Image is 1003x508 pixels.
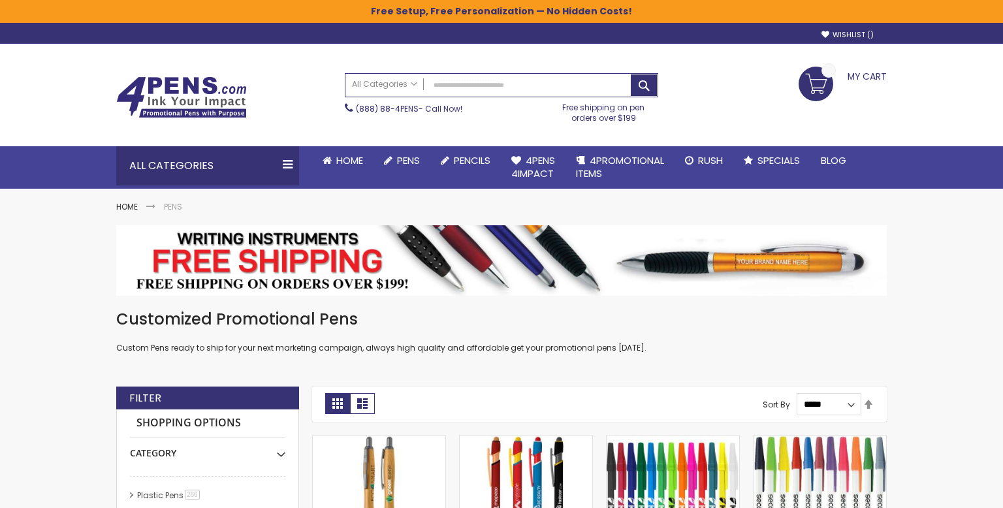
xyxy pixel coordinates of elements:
[733,146,810,175] a: Specials
[511,153,555,180] span: 4Pens 4impact
[116,201,138,212] a: Home
[134,490,204,501] a: Plastic Pens286
[185,490,200,500] span: 286
[345,74,424,95] a: All Categories
[698,153,723,167] span: Rush
[501,146,565,189] a: 4Pens4impact
[116,309,887,354] div: Custom Pens ready to ship for your next marketing campaign, always high quality and affordable ge...
[130,409,285,437] strong: Shopping Options
[116,225,887,296] img: Pens
[565,146,675,189] a: 4PROMOTIONALITEMS
[821,153,846,167] span: Blog
[757,153,800,167] span: Specials
[312,146,374,175] a: Home
[325,393,350,414] strong: Grid
[754,435,886,446] a: Belfast Value Stick Pen
[549,97,659,123] div: Free shipping on pen orders over $199
[116,146,299,185] div: All Categories
[352,79,417,89] span: All Categories
[454,153,490,167] span: Pencils
[356,103,462,114] span: - Call Now!
[336,153,363,167] span: Home
[810,146,857,175] a: Blog
[430,146,501,175] a: Pencils
[313,435,445,446] a: Bamboo Sophisticate Pen - ColorJet Imprint
[356,103,419,114] a: (888) 88-4PENS
[130,437,285,460] div: Category
[116,309,887,330] h1: Customized Promotional Pens
[821,30,874,40] a: Wishlist
[763,398,790,409] label: Sort By
[607,435,739,446] a: Belfast B Value Stick Pen
[675,146,733,175] a: Rush
[129,391,161,405] strong: Filter
[460,435,592,446] a: Superhero Ellipse Softy Pen with Stylus - Laser Engraved
[397,153,420,167] span: Pens
[374,146,430,175] a: Pens
[164,201,182,212] strong: Pens
[116,76,247,118] img: 4Pens Custom Pens and Promotional Products
[576,153,664,180] span: 4PROMOTIONAL ITEMS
